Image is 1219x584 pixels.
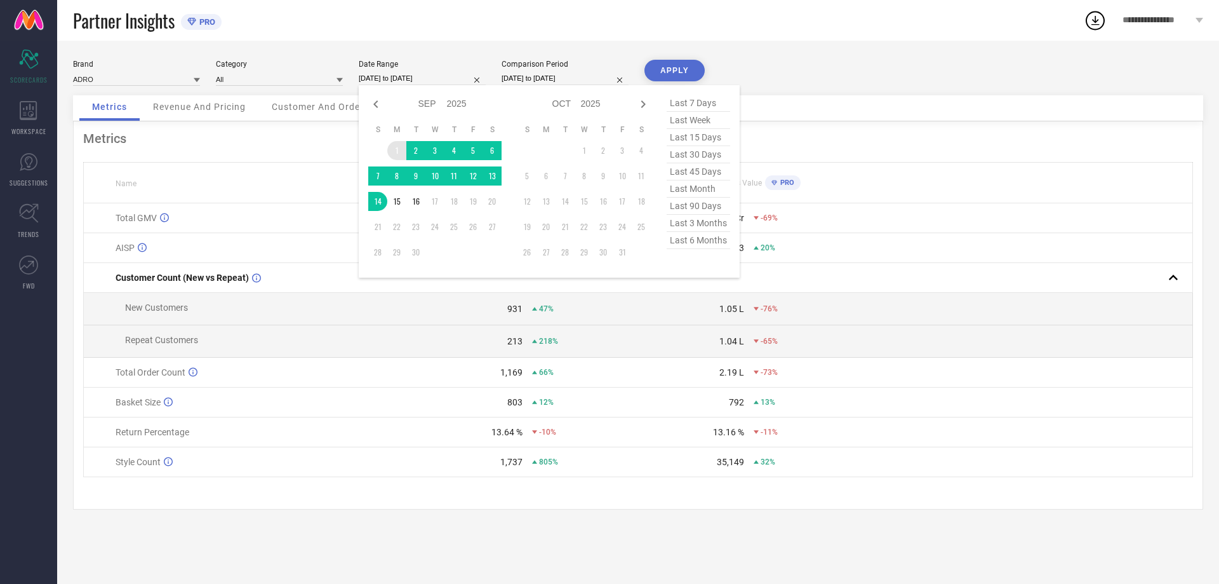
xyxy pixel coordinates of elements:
th: Thursday [594,125,613,135]
td: Thu Oct 02 2025 [594,141,613,160]
td: Sat Oct 18 2025 [632,192,651,211]
div: 1.04 L [719,336,744,346]
td: Fri Sep 05 2025 [463,141,483,160]
input: Select date range [359,72,486,85]
div: 13.64 % [491,427,523,437]
td: Sun Oct 19 2025 [517,217,536,236]
span: last 3 months [667,215,730,232]
span: last 6 months [667,232,730,249]
td: Mon Oct 06 2025 [536,166,556,186]
th: Tuesday [406,125,425,135]
td: Mon Oct 27 2025 [536,243,556,262]
input: Select comparison period [502,72,629,85]
div: Brand [73,60,200,69]
td: Mon Sep 22 2025 [387,217,406,236]
span: -10% [539,428,556,437]
div: Previous month [368,97,383,112]
th: Friday [613,125,632,135]
th: Sunday [368,125,387,135]
td: Tue Sep 02 2025 [406,141,425,160]
td: Mon Sep 29 2025 [387,243,406,262]
span: Customer And Orders [272,102,369,112]
td: Wed Sep 17 2025 [425,192,444,211]
div: 1.05 L [719,304,744,314]
td: Wed Sep 10 2025 [425,166,444,186]
td: Tue Oct 28 2025 [556,243,575,262]
td: Fri Sep 26 2025 [463,217,483,236]
span: last month [667,180,730,198]
span: last 45 days [667,163,730,180]
td: Sun Sep 21 2025 [368,217,387,236]
span: -76% [761,304,778,313]
td: Tue Sep 16 2025 [406,192,425,211]
td: Fri Sep 12 2025 [463,166,483,186]
td: Thu Sep 04 2025 [444,141,463,160]
div: 13.16 % [713,427,744,437]
span: 66% [539,368,554,377]
div: 792 [729,397,744,407]
span: Revenue And Pricing [153,102,246,112]
td: Thu Sep 11 2025 [444,166,463,186]
td: Sat Sep 13 2025 [483,166,502,186]
div: Metrics [83,131,1193,146]
th: Sunday [517,125,536,135]
td: Sat Oct 11 2025 [632,166,651,186]
th: Saturday [632,125,651,135]
span: TRENDS [18,229,39,239]
td: Thu Sep 25 2025 [444,217,463,236]
span: Total Order Count [116,367,185,377]
td: Fri Oct 03 2025 [613,141,632,160]
span: Name [116,179,137,188]
div: 35,149 [717,457,744,467]
td: Sun Oct 05 2025 [517,166,536,186]
span: 12% [539,398,554,407]
div: Next month [636,97,651,112]
span: -65% [761,337,778,346]
td: Thu Oct 23 2025 [594,217,613,236]
span: FWD [23,281,35,290]
span: last week [667,112,730,129]
td: Wed Oct 22 2025 [575,217,594,236]
span: -11% [761,428,778,437]
span: last 7 days [667,95,730,112]
div: Category [216,60,343,69]
td: Sun Oct 26 2025 [517,243,536,262]
td: Tue Oct 07 2025 [556,166,575,186]
td: Thu Sep 18 2025 [444,192,463,211]
div: 803 [507,397,523,407]
td: Tue Oct 21 2025 [556,217,575,236]
td: Wed Sep 24 2025 [425,217,444,236]
span: last 30 days [667,146,730,163]
span: SUGGESTIONS [10,178,48,187]
span: 218% [539,337,558,346]
th: Wednesday [425,125,444,135]
td: Sat Oct 25 2025 [632,217,651,236]
td: Tue Sep 30 2025 [406,243,425,262]
td: Tue Sep 23 2025 [406,217,425,236]
span: 47% [539,304,554,313]
span: Total GMV [116,213,157,223]
span: Metrics [92,102,127,112]
span: PRO [196,17,215,27]
td: Mon Oct 20 2025 [536,217,556,236]
th: Monday [536,125,556,135]
td: Sun Oct 12 2025 [517,192,536,211]
div: 931 [507,304,523,314]
td: Tue Oct 14 2025 [556,192,575,211]
span: PRO [777,179,794,187]
td: Wed Oct 15 2025 [575,192,594,211]
span: Style Count [116,457,161,467]
div: 1,169 [500,367,523,377]
td: Fri Oct 24 2025 [613,217,632,236]
td: Thu Oct 16 2025 [594,192,613,211]
th: Thursday [444,125,463,135]
button: APPLY [644,60,705,81]
td: Sat Sep 06 2025 [483,141,502,160]
td: Sun Sep 14 2025 [368,192,387,211]
span: AISP [116,243,135,253]
span: 32% [761,458,775,466]
div: Comparison Period [502,60,629,69]
td: Thu Oct 09 2025 [594,166,613,186]
td: Mon Oct 13 2025 [536,192,556,211]
span: Repeat Customers [125,335,198,345]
